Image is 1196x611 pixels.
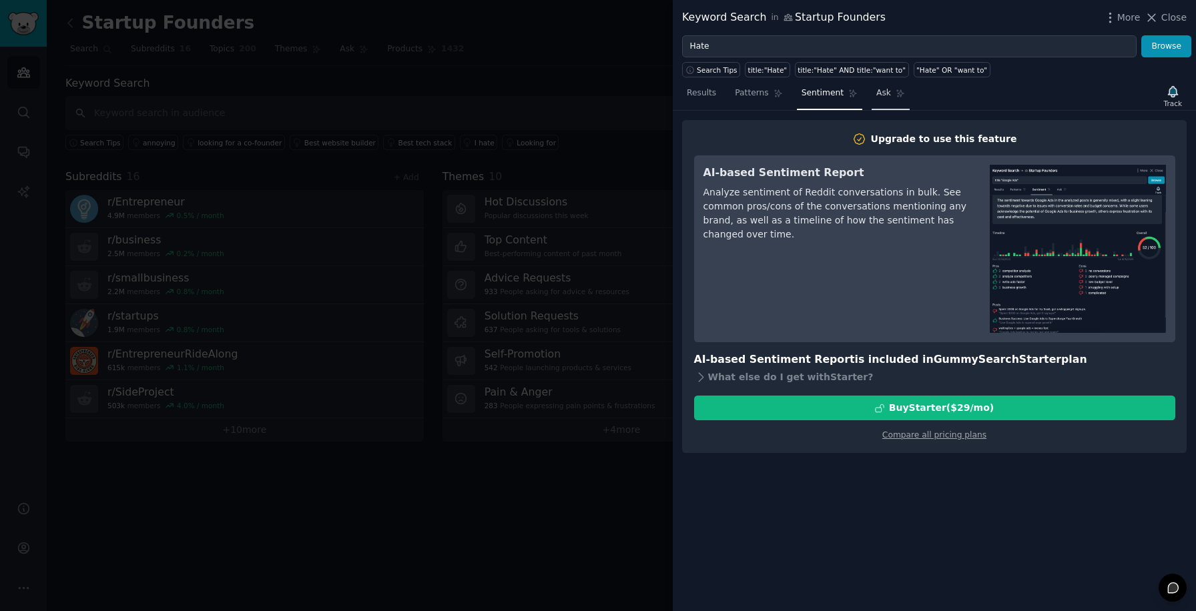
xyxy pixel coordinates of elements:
[797,83,862,110] a: Sentiment
[798,65,906,75] div: title:"Hate" AND title:"want to"
[872,83,910,110] a: Ask
[1161,11,1187,25] span: Close
[697,65,737,75] span: Search Tips
[916,65,987,75] div: "Hate" OR "want to"
[735,87,768,99] span: Patterns
[889,401,994,415] div: Buy Starter ($ 29 /mo )
[1103,11,1141,25] button: More
[682,83,721,110] a: Results
[934,353,1061,366] span: GummySearch Starter
[871,132,1017,146] div: Upgrade to use this feature
[1164,99,1182,108] div: Track
[876,87,891,99] span: Ask
[1159,82,1187,110] button: Track
[748,65,788,75] div: title:"Hate"
[730,83,787,110] a: Patterns
[694,368,1175,386] div: What else do I get with Starter ?
[990,165,1166,333] img: AI-based Sentiment Report
[694,396,1175,420] button: BuyStarter($29/mo)
[682,9,886,26] div: Keyword Search Startup Founders
[802,87,844,99] span: Sentiment
[694,352,1175,368] h3: AI-based Sentiment Report is included in plan
[703,165,971,181] h3: AI-based Sentiment Report
[682,62,740,77] button: Search Tips
[745,62,790,77] a: title:"Hate"
[914,62,990,77] a: "Hate" OR "want to"
[687,87,716,99] span: Results
[795,62,909,77] a: title:"Hate" AND title:"want to"
[1141,35,1191,58] button: Browse
[703,185,971,241] div: Analyze sentiment of Reddit conversations in bulk. See common pros/cons of the conversations ment...
[771,12,778,24] span: in
[1117,11,1141,25] span: More
[882,430,986,440] a: Compare all pricing plans
[682,35,1137,58] input: Try a keyword related to your business
[1145,11,1187,25] button: Close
